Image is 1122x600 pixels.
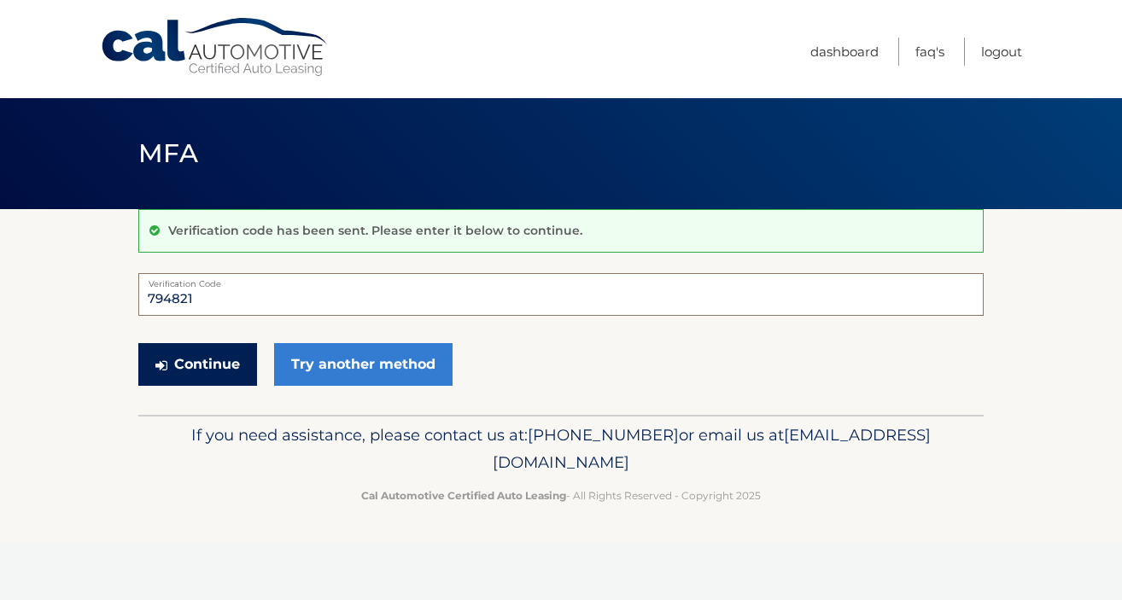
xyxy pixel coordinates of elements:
label: Verification Code [138,273,984,287]
a: Dashboard [810,38,879,66]
a: Try another method [274,343,453,386]
span: MFA [138,137,198,169]
p: If you need assistance, please contact us at: or email us at [149,422,973,476]
span: [PHONE_NUMBER] [528,425,679,445]
span: [EMAIL_ADDRESS][DOMAIN_NAME] [493,425,931,472]
strong: Cal Automotive Certified Auto Leasing [361,489,566,502]
p: - All Rights Reserved - Copyright 2025 [149,486,973,504]
a: FAQ's [915,38,944,66]
p: Verification code has been sent. Please enter it below to continue. [168,223,582,238]
a: Cal Automotive [100,17,330,78]
input: Verification Code [138,273,984,316]
a: Logout [981,38,1022,66]
button: Continue [138,343,257,386]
